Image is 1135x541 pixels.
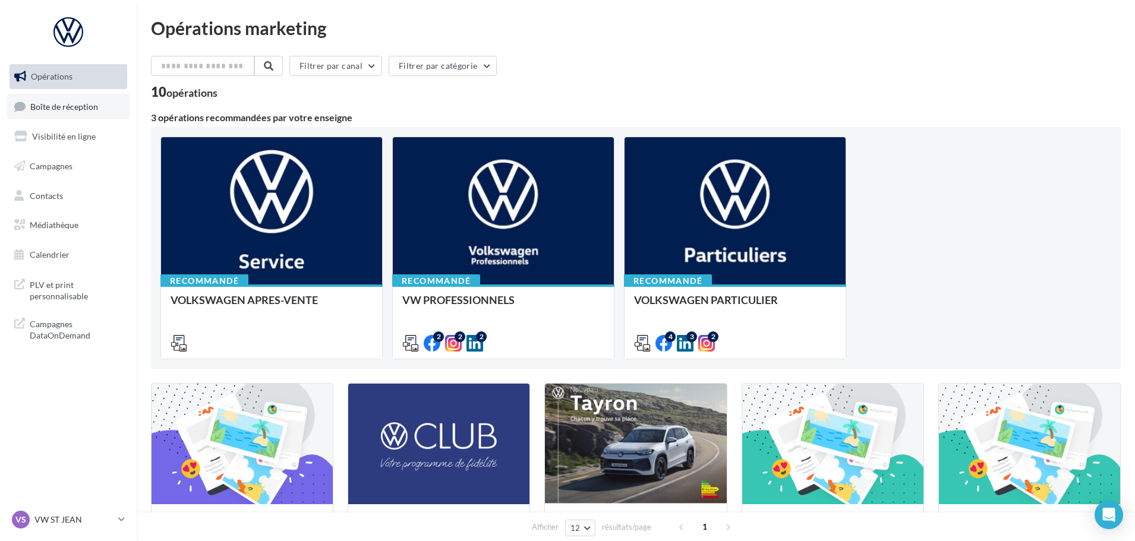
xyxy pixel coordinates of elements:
[30,316,122,341] span: Campagnes DataOnDemand
[171,294,373,318] div: VOLKSWAGEN APRES-VENTE
[708,331,718,342] div: 2
[455,331,465,342] div: 2
[433,331,444,342] div: 2
[532,521,559,533] span: Afficher
[15,514,26,526] span: VS
[476,331,487,342] div: 2
[30,101,98,111] span: Boîte de réception
[7,184,130,208] a: Contacts
[10,508,127,531] a: VS VW ST JEAN
[30,190,63,200] span: Contacts
[634,294,836,318] div: VOLKSWAGEN PARTICULIER
[7,242,130,267] a: Calendrier
[31,71,72,81] span: Opérations
[30,249,70,260] span: Calendrier
[289,56,382,76] button: Filtrer par canal
[7,311,130,346] a: Campagnes DataOnDemand
[389,56,497,76] button: Filtrer par catégorie
[34,514,113,526] p: VW ST JEAN
[30,277,122,302] span: PLV et print personnalisable
[602,521,651,533] span: résultats/page
[151,113,1121,122] div: 3 opérations recommandées par votre enseigne
[392,274,480,287] div: Recommandé
[30,220,78,230] span: Médiathèque
[32,131,96,141] span: Visibilité en ligne
[1095,501,1123,529] div: Open Intercom Messenger
[7,154,130,179] a: Campagnes
[402,294,604,318] div: VW PROFESSIONNELS
[166,87,217,98] div: opérations
[151,19,1121,37] div: Opérations marketing
[686,331,697,342] div: 3
[7,213,130,238] a: Médiathèque
[30,161,72,171] span: Campagnes
[665,331,676,342] div: 4
[7,124,130,149] a: Visibilité en ligne
[7,272,130,307] a: PLV et print personnalisable
[624,274,712,287] div: Recommandé
[160,274,248,287] div: Recommandé
[7,64,130,89] a: Opérations
[570,523,581,533] span: 12
[565,520,595,536] button: 12
[7,94,130,119] a: Boîte de réception
[151,86,217,99] div: 10
[695,517,714,536] span: 1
